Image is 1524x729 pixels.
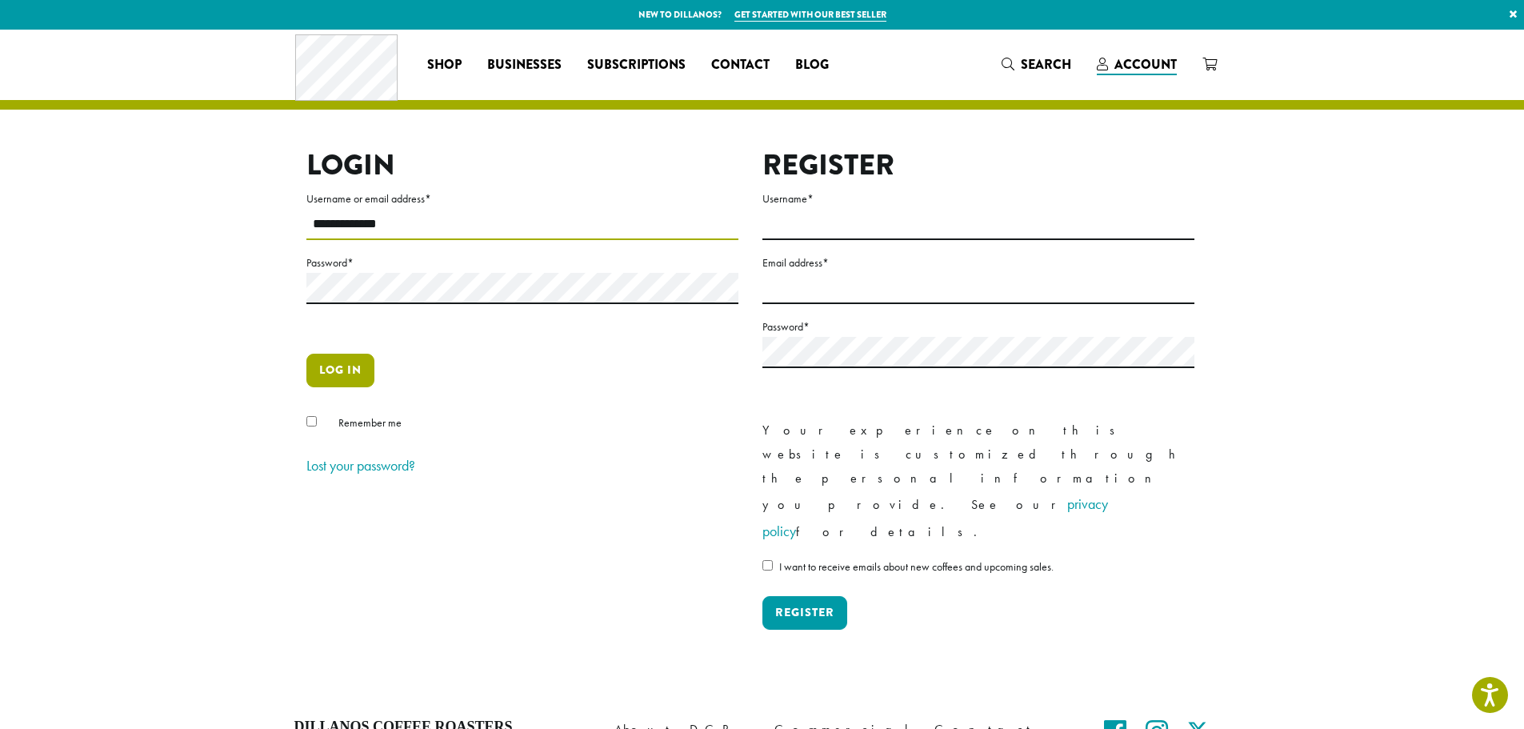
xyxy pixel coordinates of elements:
span: Subscriptions [587,55,686,75]
a: privacy policy [762,495,1108,540]
span: I want to receive emails about new coffees and upcoming sales. [779,559,1054,574]
a: Lost your password? [306,456,415,475]
label: Password [306,253,738,273]
span: Contact [711,55,770,75]
a: Search [989,51,1084,78]
label: Email address [762,253,1194,273]
span: Remember me [338,415,402,430]
h2: Register [762,148,1194,182]
button: Log in [306,354,374,387]
span: Account [1114,55,1177,74]
p: Your experience on this website is customized through the personal information you provide. See o... [762,419,1194,545]
span: Businesses [487,55,562,75]
h2: Login [306,148,738,182]
label: Password [762,317,1194,337]
span: Blog [795,55,829,75]
label: Username or email address [306,189,738,209]
a: Get started with our best seller [734,8,886,22]
label: Username [762,189,1194,209]
span: Shop [427,55,462,75]
span: Search [1021,55,1071,74]
a: Shop [414,52,474,78]
input: I want to receive emails about new coffees and upcoming sales. [762,560,773,571]
button: Register [762,596,847,630]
